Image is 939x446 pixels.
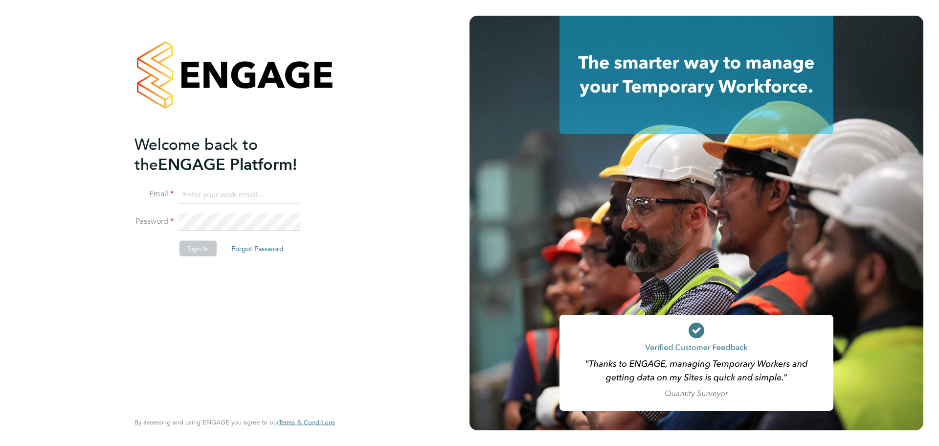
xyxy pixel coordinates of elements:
a: Terms & Conditions [279,419,335,426]
h2: ENGAGE Platform! [134,134,325,174]
input: Enter your work email... [179,186,300,204]
span: By accessing and using ENGAGE you agree to our [134,418,335,426]
button: Forgot Password [224,241,291,257]
button: Sign In [179,241,217,257]
label: Email [134,189,174,199]
label: Password [134,216,174,227]
span: Welcome back to the [134,135,258,174]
